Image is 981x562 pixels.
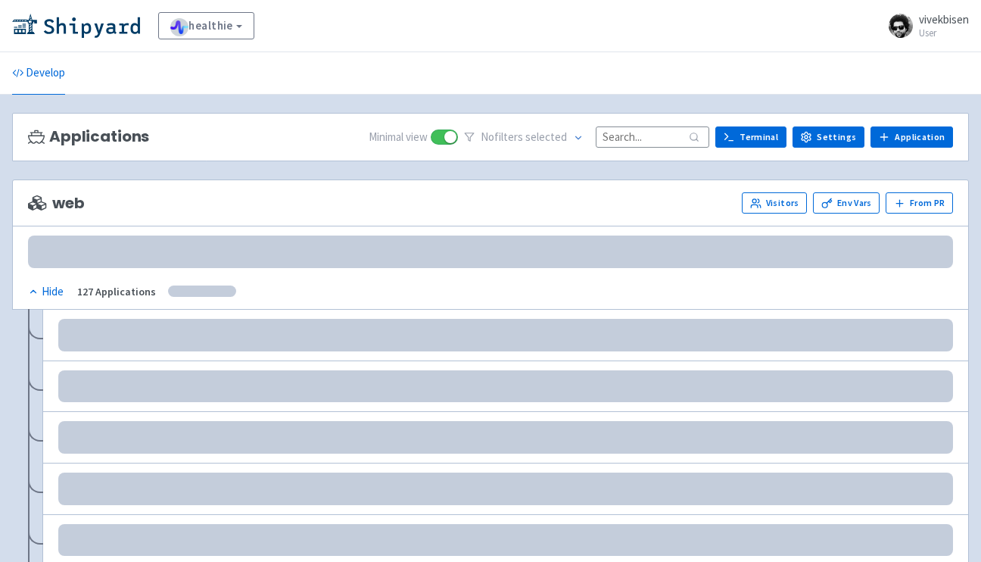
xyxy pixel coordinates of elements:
a: healthie [158,12,254,39]
div: Hide [28,283,64,301]
a: Application [870,126,953,148]
button: From PR [886,192,953,214]
a: vivekbisen User [880,14,969,38]
span: vivekbisen [919,12,969,27]
small: User [919,28,969,38]
input: Search... [596,126,709,147]
a: Terminal [715,126,786,148]
button: Hide [28,283,65,301]
h3: Applications [28,128,149,145]
span: web [28,195,84,212]
div: 127 Applications [77,283,156,301]
a: Visitors [742,192,807,214]
a: Env Vars [813,192,880,214]
img: Shipyard logo [12,14,140,38]
a: Develop [12,52,65,95]
span: No filter s [481,129,567,146]
span: selected [525,130,567,144]
a: Settings [793,126,864,148]
span: Minimal view [369,129,428,146]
